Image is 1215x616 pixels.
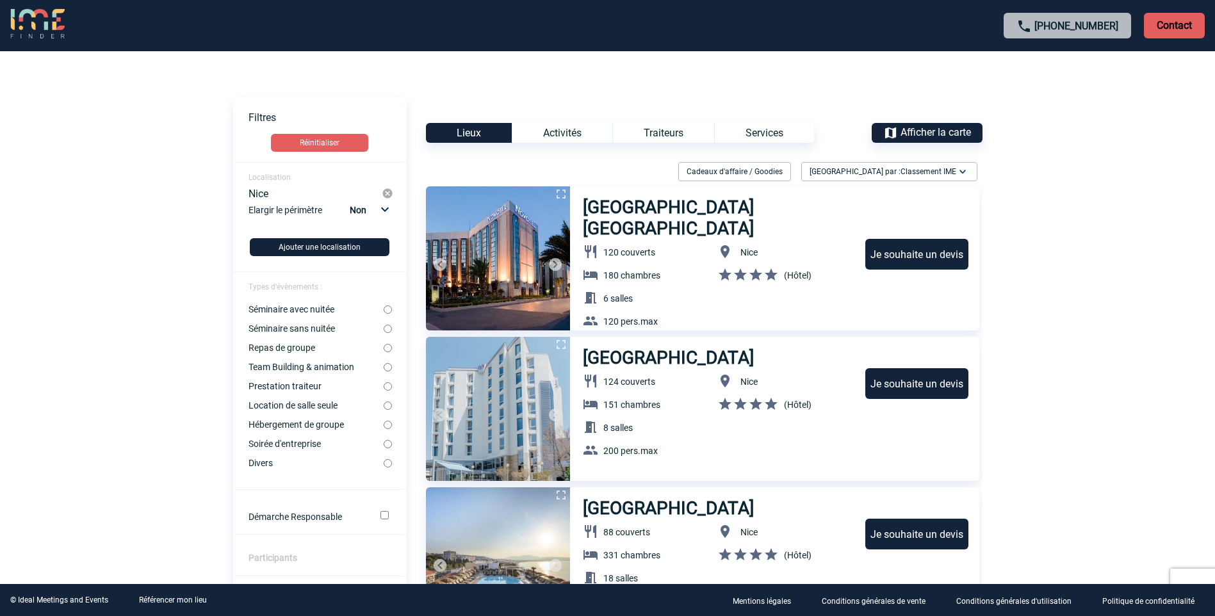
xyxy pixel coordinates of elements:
label: Team Building & animation [249,362,384,372]
img: 1.jpg [426,186,570,330]
span: 200 pers.max [603,446,658,456]
span: 120 couverts [603,247,655,257]
img: cancel-24-px-g.png [382,188,393,199]
img: call-24-px.png [1016,19,1032,34]
span: 331 chambres [603,550,660,560]
p: Conditions générales d'utilisation [956,597,1072,606]
div: Filtrer sur Cadeaux d'affaire / Goodies [673,162,796,181]
img: baseline_meeting_room_white_24dp-b.png [583,290,598,305]
span: (Hôtel) [784,550,811,560]
label: Séminaire avec nuitée [249,304,384,314]
p: Contact [1144,13,1205,38]
img: baseline_hotel_white_24dp-b.png [583,547,598,562]
span: 151 chambres [603,400,660,410]
label: Soirée d'entreprise [249,439,384,449]
p: Politique de confidentialité [1102,597,1195,606]
img: baseline_meeting_room_white_24dp-b.png [583,570,598,585]
div: Activités [512,123,612,143]
span: Types d'évènements : [249,282,322,291]
label: Démarche Responsable [249,512,363,522]
img: baseline_location_on_white_24dp-b.png [717,244,733,259]
a: Référencer mon lieu [139,596,207,604]
span: Localisation [249,173,291,182]
p: Filtres [249,111,407,124]
input: Démarche Responsable [380,511,389,519]
span: 124 couverts [603,377,655,387]
div: Traiteurs [612,123,714,143]
span: (Hôtel) [784,270,811,280]
div: Services [714,123,814,143]
img: baseline_hotel_white_24dp-b.png [583,267,598,282]
span: Afficher la carte [901,126,971,138]
p: Mentions légales [733,597,791,606]
img: baseline_location_on_white_24dp-b.png [717,373,733,389]
a: Réinitialiser [233,134,407,152]
div: © Ideal Meetings and Events [10,596,108,604]
label: Participants [249,553,297,563]
span: 88 couverts [603,527,650,537]
img: baseline_group_white_24dp-b.png [583,313,598,328]
button: Réinitialiser [271,134,368,152]
span: [GEOGRAPHIC_DATA] par : [810,165,956,178]
div: Nice [249,188,382,199]
span: Nice [740,527,758,537]
a: Politique de confidentialité [1092,594,1215,606]
span: 6 salles [603,293,633,304]
img: baseline_location_on_white_24dp-b.png [717,524,733,539]
div: Je souhaite un devis [865,519,968,549]
a: Conditions générales de vente [811,594,946,606]
a: [PHONE_NUMBER] [1034,20,1118,32]
img: baseline_restaurant_white_24dp-b.png [583,373,598,389]
span: 8 salles [603,423,633,433]
img: baseline_group_white_24dp-b.png [583,442,598,458]
span: Classement IME [901,167,956,176]
a: Conditions générales d'utilisation [946,594,1092,606]
img: baseline_restaurant_white_24dp-b.png [583,524,598,539]
h3: [GEOGRAPHIC_DATA] [583,498,756,519]
div: Je souhaite un devis [865,368,968,399]
label: Séminaire sans nuitée [249,323,384,334]
button: Ajouter une localisation [250,238,389,256]
label: Prestation traiteur [249,381,384,391]
label: Location de salle seule [249,400,384,410]
div: Cadeaux d'affaire / Goodies [678,162,791,181]
span: (Hôtel) [784,400,811,410]
img: baseline_hotel_white_24dp-b.png [583,396,598,412]
h3: [GEOGRAPHIC_DATA] [GEOGRAPHIC_DATA] [583,197,854,239]
label: Repas de groupe [249,343,384,353]
img: baseline_meeting_room_white_24dp-b.png [583,419,598,435]
label: Hébergement de groupe [249,419,384,430]
div: Lieux [426,123,512,143]
h3: [GEOGRAPHIC_DATA] [583,347,756,368]
span: 18 salles [603,573,638,583]
span: 120 pers.max [603,316,658,327]
label: Divers [249,458,384,468]
img: baseline_restaurant_white_24dp-b.png [583,244,598,259]
p: Conditions générales de vente [822,597,926,606]
div: Je souhaite un devis [865,239,968,270]
a: Mentions légales [722,594,811,606]
span: Nice [740,247,758,257]
img: 1.jpg [426,337,570,481]
div: Elargir le périmètre [249,202,394,228]
span: 180 chambres [603,270,660,280]
img: baseline_expand_more_white_24dp-b.png [956,165,969,178]
span: Nice [740,377,758,387]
